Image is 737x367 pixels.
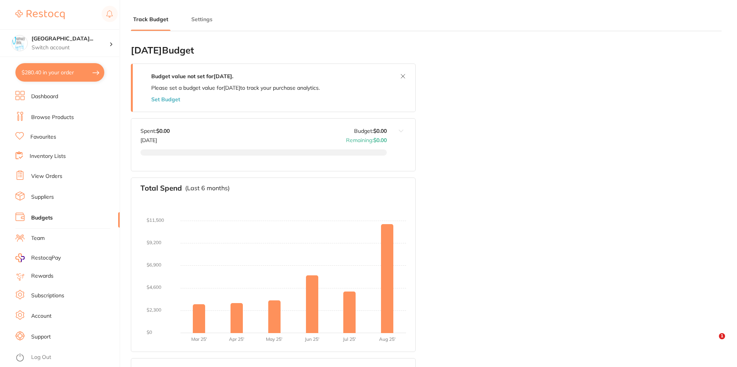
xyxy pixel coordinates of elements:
a: View Orders [31,173,62,180]
a: Account [31,312,52,320]
a: Favourites [30,133,56,141]
a: Browse Products [31,114,74,121]
img: North West Dental Wynyard [12,35,27,51]
strong: $0.00 [156,127,170,134]
strong: $0.00 [373,137,387,144]
p: Spent: [140,128,170,134]
strong: Budget value not set for [DATE] . [151,73,233,80]
a: Budgets [31,214,53,222]
span: 1 [719,333,725,339]
img: RestocqPay [15,253,25,262]
button: $280.40 in your order [15,63,104,82]
span: RestocqPay [31,254,61,262]
a: Log Out [31,354,51,361]
h3: Total Spend [140,184,182,193]
a: Subscriptions [31,292,64,300]
p: (Last 6 months) [185,185,230,192]
a: Dashboard [31,93,58,101]
a: Support [31,333,51,341]
h4: North West Dental Wynyard [32,35,109,43]
h2: [DATE] Budget [131,45,416,56]
strong: $0.00 [373,127,387,134]
button: Track Budget [131,16,170,23]
a: RestocqPay [15,253,61,262]
button: Settings [189,16,215,23]
p: Switch account [32,44,109,52]
a: Rewards [31,272,53,280]
iframe: Intercom live chat [703,333,722,352]
a: Inventory Lists [30,152,66,160]
button: Log Out [15,352,117,364]
p: [DATE] [140,134,170,143]
a: Restocq Logo [15,6,65,23]
img: Restocq Logo [15,10,65,19]
a: Suppliers [31,193,54,201]
p: Remaining: [346,134,387,143]
a: Team [31,235,45,242]
p: Please set a budget value for [DATE] to track your purchase analytics. [151,85,320,91]
button: Set Budget [151,96,180,102]
p: Budget: [354,128,387,134]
